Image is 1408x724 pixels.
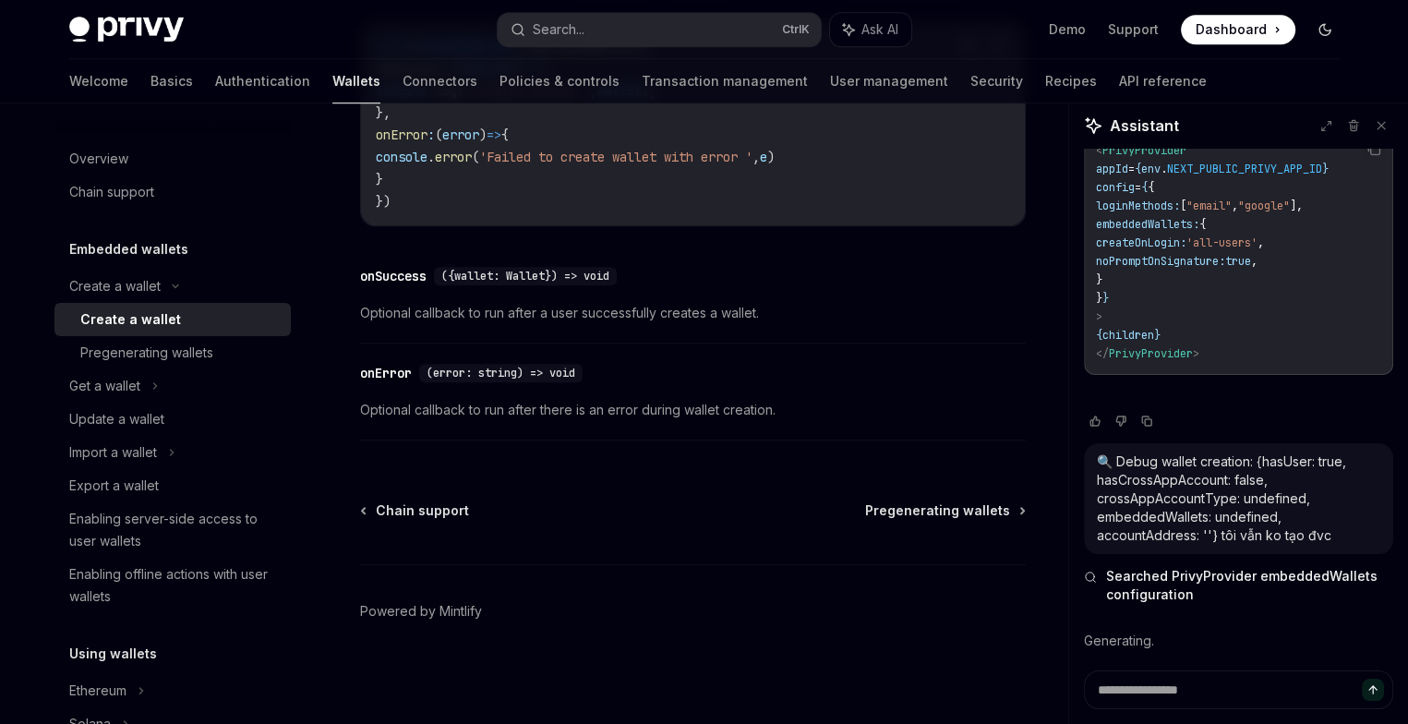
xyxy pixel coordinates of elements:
span: , [1232,199,1238,213]
span: } [1154,328,1161,343]
span: PrivyProvider [1109,346,1193,361]
span: , [1251,254,1258,269]
span: { [1141,180,1148,195]
a: Overview [54,142,291,175]
span: "google" [1238,199,1290,213]
span: }, [376,104,391,121]
a: Support [1108,20,1159,39]
span: }) [376,193,391,210]
span: Ctrl K [782,22,810,37]
span: createOnLogin: [1096,235,1186,250]
div: Pregenerating wallets [80,342,213,364]
a: Dashboard [1181,15,1295,44]
span: noPromptOnSignature: [1096,254,1225,269]
h5: Using wallets [69,643,157,665]
span: } [376,171,383,187]
span: true [1225,254,1251,269]
a: Update a wallet [54,403,291,436]
span: Assistant [1110,115,1179,137]
a: Pregenerating wallets [54,336,291,369]
span: NEXT_PUBLIC_PRIVY_APP_ID [1167,162,1322,176]
span: . [427,149,435,165]
span: ], [1290,199,1303,213]
span: { [1135,162,1141,176]
span: < [1096,143,1102,158]
span: (error: string) => void [427,366,575,380]
span: loginMethods: [1096,199,1180,213]
span: "email" [1186,199,1232,213]
span: console [376,149,427,165]
span: ) [479,127,487,143]
span: Dashboard [1196,20,1267,39]
button: Toggle dark mode [1310,15,1340,44]
div: Update a wallet [69,408,164,430]
span: 'Failed to create wallet with error ' [479,149,752,165]
a: Transaction management [642,59,808,103]
div: Chain support [69,181,154,203]
span: { [1096,328,1102,343]
span: } [1322,162,1329,176]
span: { [1199,217,1206,232]
span: > [1096,309,1102,324]
span: Searched PrivyProvider embeddedWallets configuration [1106,567,1393,604]
span: embeddedWallets: [1096,217,1199,232]
div: Overview [69,148,128,170]
a: Enabling offline actions with user wallets [54,558,291,613]
div: onError [360,364,412,382]
span: Chain support [376,501,469,520]
div: Create a wallet [80,308,181,331]
a: Connectors [403,59,477,103]
a: Demo [1049,20,1086,39]
div: Get a wallet [69,375,140,397]
span: { [501,127,509,143]
a: Authentication [215,59,310,103]
span: , [1258,235,1264,250]
span: : [427,127,435,143]
a: Security [970,59,1023,103]
a: Export a wallet [54,469,291,502]
span: [ [1180,199,1186,213]
a: Create a wallet [54,303,291,336]
a: Pregenerating wallets [865,501,1024,520]
span: error [435,149,472,165]
div: 🔍 Debug wallet creation: {hasUser: true, hasCrossAppAccount: false, crossAppAccountType: undefine... [1097,452,1380,545]
span: ( [472,149,479,165]
img: dark logo [69,17,184,42]
a: User management [830,59,948,103]
span: env [1141,162,1161,176]
span: ) [767,149,775,165]
button: Send message [1362,679,1384,701]
a: Policies & controls [499,59,620,103]
span: { [1148,180,1154,195]
a: Enabling server-side access to user wallets [54,502,291,558]
span: PrivyProvider [1102,143,1186,158]
div: Enabling offline actions with user wallets [69,563,280,608]
button: Search...CtrlK [498,13,821,46]
a: Welcome [69,59,128,103]
a: Chain support [54,175,291,209]
span: Optional callback to run after there is an error during wallet creation. [360,399,1026,421]
span: ( [435,127,442,143]
button: Ask AI [830,13,911,46]
span: = [1128,162,1135,176]
span: </ [1096,346,1109,361]
div: Import a wallet [69,441,157,464]
button: Searched PrivyProvider embeddedWallets configuration [1084,567,1393,604]
div: Export a wallet [69,475,159,497]
span: Optional callback to run after a user successfully creates a wallet. [360,302,1026,324]
div: Search... [533,18,584,41]
span: => [487,127,501,143]
span: > [1193,346,1199,361]
span: error [442,127,479,143]
span: } [1096,272,1102,287]
span: config [1096,180,1135,195]
a: Powered by Mintlify [360,602,482,621]
span: appId [1096,162,1128,176]
span: } [1096,291,1102,306]
span: onError [376,127,427,143]
a: Wallets [332,59,380,103]
button: Copy the contents from the code block [1362,137,1386,161]
a: Chain support [362,501,469,520]
span: . [1161,162,1167,176]
a: API reference [1119,59,1207,103]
